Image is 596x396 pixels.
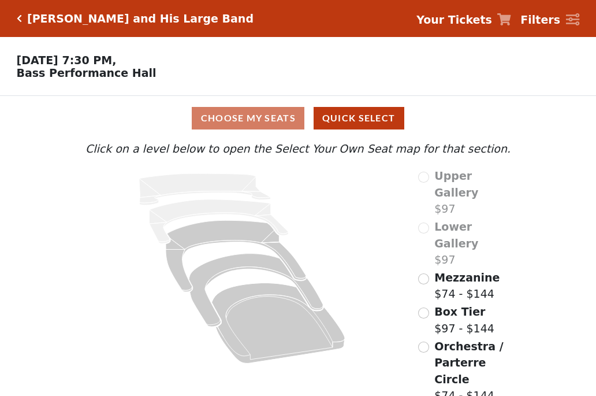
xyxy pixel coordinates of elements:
[434,305,485,318] span: Box Tier
[416,13,492,26] strong: Your Tickets
[314,107,404,129] button: Quick Select
[150,199,289,243] path: Lower Gallery - Seats Available: 0
[83,140,513,157] p: Click on a level below to open the Select Your Own Seat map for that section.
[27,12,254,25] h5: [PERSON_NAME] and His Large Band
[434,168,513,217] label: $97
[520,13,560,26] strong: Filters
[434,219,513,268] label: $97
[434,304,494,336] label: $97 - $144
[139,173,271,205] path: Upper Gallery - Seats Available: 0
[17,14,22,23] a: Click here to go back to filters
[434,220,478,250] span: Lower Gallery
[434,271,500,284] span: Mezzanine
[212,283,345,364] path: Orchestra / Parterre Circle - Seats Available: 148
[434,169,478,199] span: Upper Gallery
[520,12,579,28] a: Filters
[434,269,500,302] label: $74 - $144
[416,12,511,28] a: Your Tickets
[434,340,503,386] span: Orchestra / Parterre Circle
